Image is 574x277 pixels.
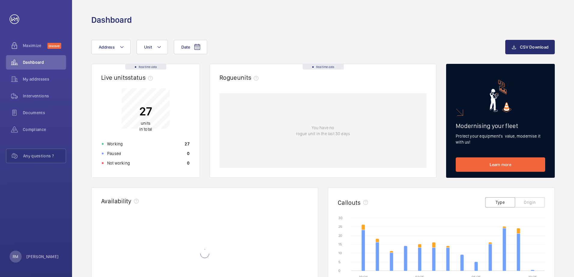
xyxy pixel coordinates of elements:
[338,216,343,220] text: 30
[139,120,152,132] p: in total
[187,150,189,156] p: 0
[23,93,66,99] span: Interventions
[101,197,131,205] h2: Availability
[338,234,342,238] text: 20
[338,225,342,229] text: 25
[107,160,130,166] p: Not working
[91,40,131,54] button: Address
[125,64,166,70] div: Real time data
[303,64,344,70] div: Real time data
[139,104,152,119] p: 27
[219,74,261,81] h2: Rogue
[174,40,207,54] button: Date
[23,76,66,82] span: My addresses
[505,40,555,54] button: CSV Download
[456,122,545,130] h2: Modernising your fleet
[23,110,66,116] span: Documents
[485,197,515,207] button: Type
[23,43,47,49] span: Maximize
[13,254,18,260] p: RM
[296,125,350,137] p: You have no rogue unit in the last 30 days
[181,45,190,49] span: Date
[237,74,261,81] span: units
[23,127,66,133] span: Compliance
[26,254,59,260] p: [PERSON_NAME]
[456,157,545,172] a: Learn more
[107,150,121,156] p: Paused
[338,269,340,273] text: 0
[128,74,155,81] span: status
[515,197,545,207] button: Origin
[23,59,66,65] span: Dashboard
[141,121,150,126] span: units
[47,43,61,49] span: Discover
[338,251,342,255] text: 10
[23,153,66,159] span: Any questions ?
[456,133,545,145] p: Protect your equipment's value, modernise it with us!
[99,45,115,49] span: Address
[137,40,168,54] button: Unit
[185,141,189,147] p: 27
[520,45,548,49] span: CSV Download
[338,242,342,246] text: 15
[101,74,155,81] h2: Live units
[187,160,189,166] p: 0
[107,141,123,147] p: Working
[144,45,152,49] span: Unit
[338,260,340,264] text: 5
[338,199,361,206] h2: Callouts
[91,14,132,25] h1: Dashboard
[490,80,512,112] img: marketing-card.svg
